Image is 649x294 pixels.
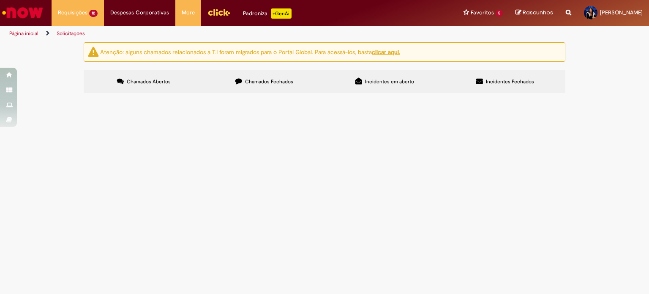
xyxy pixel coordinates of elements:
[471,8,494,17] span: Favoritos
[245,78,293,85] span: Chamados Fechados
[486,78,534,85] span: Incidentes Fechados
[271,8,292,19] p: +GenAi
[515,9,553,17] a: Rascunhos
[365,78,414,85] span: Incidentes em aberto
[496,10,503,17] span: 5
[9,30,38,37] a: Página inicial
[182,8,195,17] span: More
[523,8,553,16] span: Rascunhos
[600,9,643,16] span: [PERSON_NAME]
[58,8,87,17] span: Requisições
[1,4,44,21] img: ServiceNow
[110,8,169,17] span: Despesas Corporativas
[57,30,85,37] a: Solicitações
[6,26,426,41] ul: Trilhas de página
[89,10,98,17] span: 12
[243,8,292,19] div: Padroniza
[127,78,171,85] span: Chamados Abertos
[100,48,400,55] ng-bind-html: Atenção: alguns chamados relacionados a T.I foram migrados para o Portal Global. Para acessá-los,...
[207,6,230,19] img: click_logo_yellow_360x200.png
[372,48,400,55] a: clicar aqui.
